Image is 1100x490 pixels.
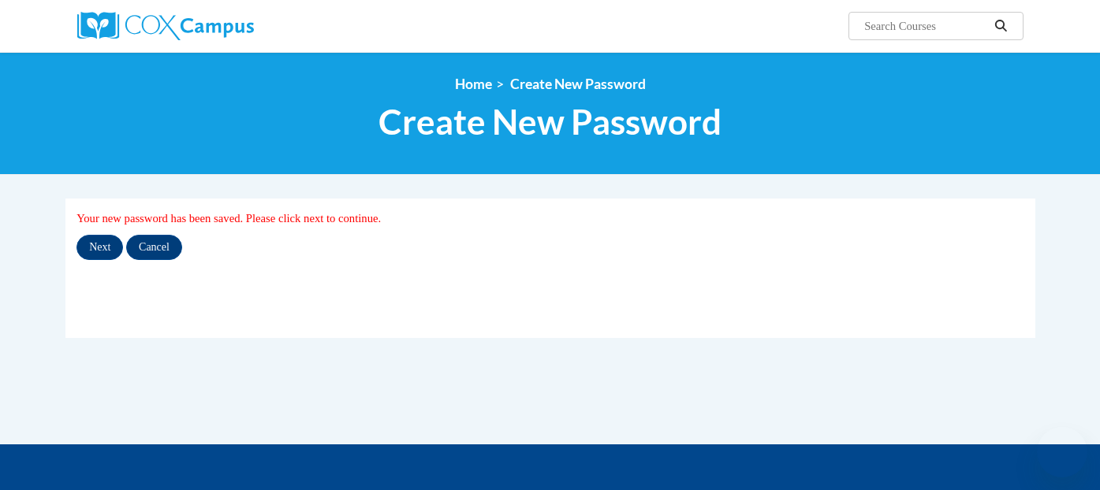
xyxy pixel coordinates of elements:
a: Home [455,76,492,92]
iframe: Button to launch messaging window [1037,427,1087,477]
span: Create New Password [378,101,722,143]
input: Search Courses [863,17,989,35]
input: Next [76,235,123,260]
a: Cox Campus [77,12,377,40]
input: Cancel [126,235,182,260]
button: Search [989,17,1012,35]
span: Your new password has been saved. Please click next to continue. [76,212,381,225]
img: Cox Campus [77,12,254,40]
span: Create New Password [510,76,646,92]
